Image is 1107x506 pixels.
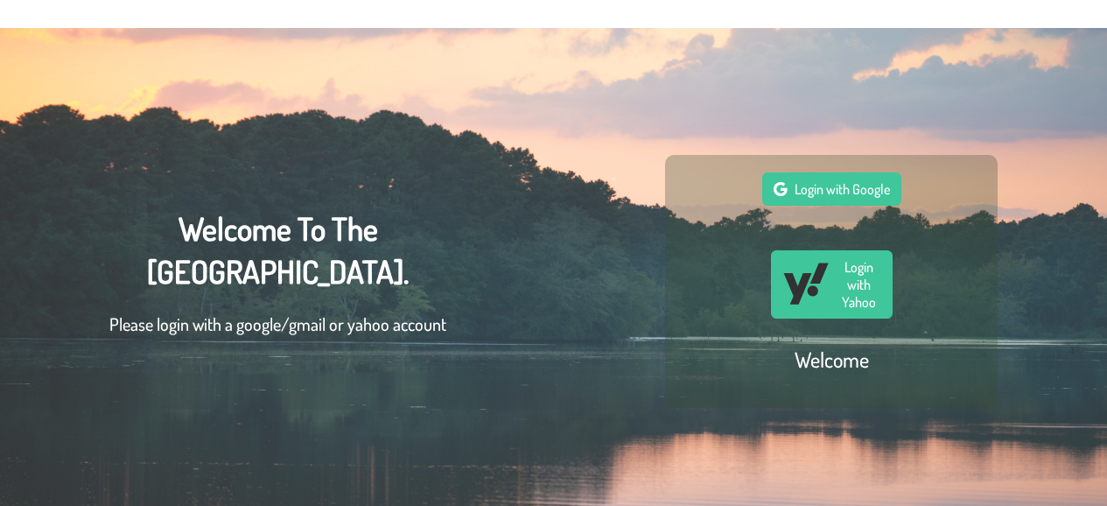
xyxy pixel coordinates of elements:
p: Please login with a google/gmail or yahoo account [109,311,446,337]
button: Login with Yahoo [771,250,893,319]
span: Login with Yahoo [837,258,881,311]
span: Login with Google [795,180,890,198]
h2: Welcome [795,346,869,373]
div: Welcome To The [GEOGRAPHIC_DATA]. [109,207,446,355]
button: Login with Google [762,172,901,206]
